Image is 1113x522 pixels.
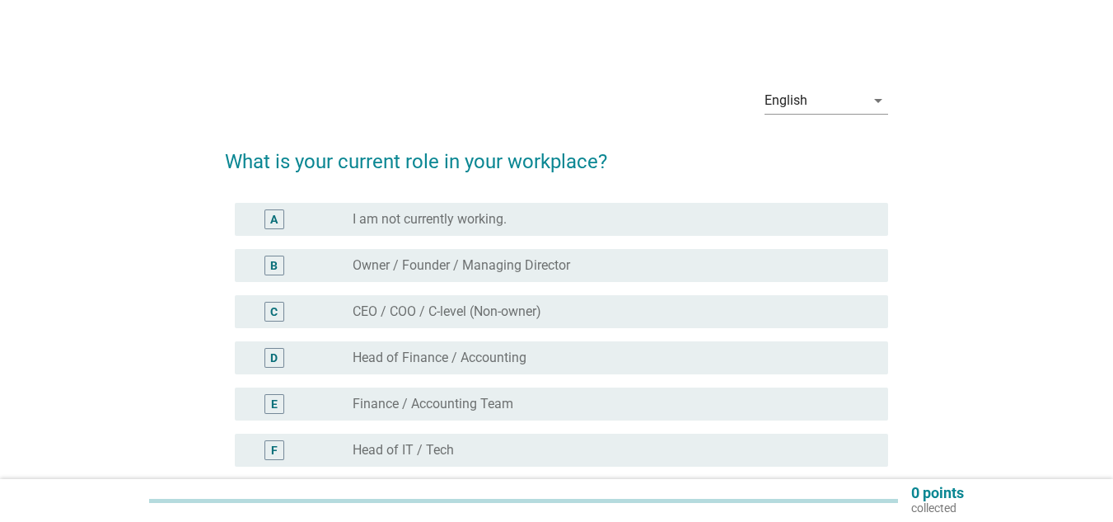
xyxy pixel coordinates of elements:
[911,501,964,515] p: collected
[353,303,541,320] label: CEO / COO / C-level (Non-owner)
[353,350,526,366] label: Head of Finance / Accounting
[353,396,513,412] label: Finance / Accounting Team
[271,442,278,459] div: F
[911,486,964,501] p: 0 points
[270,303,278,321] div: C
[353,211,507,228] label: I am not currently working.
[868,91,888,111] i: arrow_drop_down
[270,350,278,367] div: D
[353,257,570,274] label: Owner / Founder / Managing Director
[270,257,278,275] div: B
[271,396,278,413] div: E
[270,211,278,228] div: A
[765,93,807,108] div: English
[353,442,454,459] label: Head of IT / Tech
[225,130,888,176] h2: What is your current role in your workplace?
